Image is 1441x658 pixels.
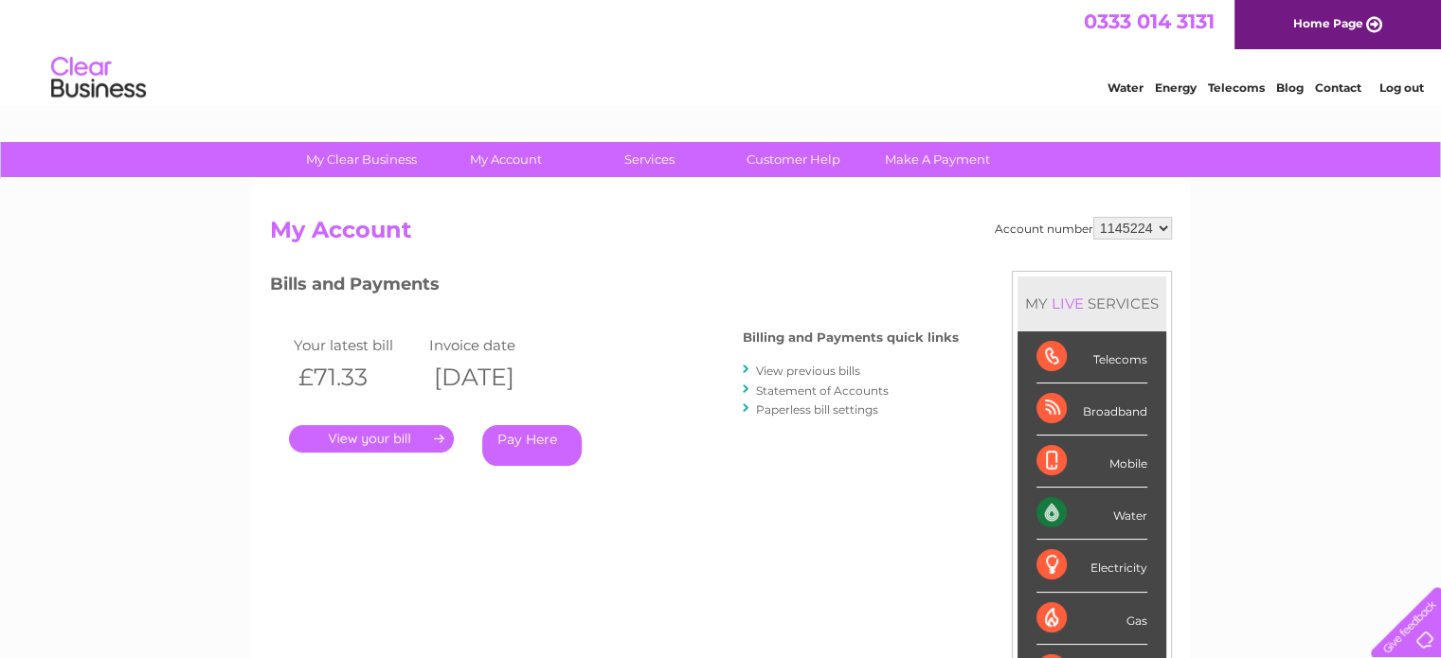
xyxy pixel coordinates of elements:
th: [DATE] [424,358,561,397]
div: Water [1036,488,1147,540]
a: Water [1108,80,1144,95]
div: Broadband [1036,383,1147,436]
h4: Billing and Payments quick links [743,330,959,345]
a: Services [571,142,728,177]
div: Telecoms [1036,331,1147,383]
a: My Clear Business [283,142,440,177]
a: Log out [1378,80,1423,95]
h3: Bills and Payments [270,271,959,304]
a: My Account [427,142,584,177]
a: . [289,425,454,453]
div: LIVE [1048,294,1088,312]
td: Invoice date [424,332,561,358]
a: Energy [1155,80,1197,95]
a: Customer Help [715,142,872,177]
td: Your latest bill [289,332,425,358]
div: Electricity [1036,540,1147,592]
div: Gas [1036,593,1147,645]
a: View previous bills [756,364,860,378]
div: Mobile [1036,436,1147,488]
a: 0333 014 3131 [1084,9,1215,33]
th: £71.33 [289,358,425,397]
a: Pay Here [482,425,582,466]
a: Make A Payment [859,142,1016,177]
div: Account number [995,217,1172,240]
a: Statement of Accounts [756,383,889,398]
a: Blog [1276,80,1304,95]
a: Telecoms [1208,80,1265,95]
a: Contact [1315,80,1361,95]
img: logo.png [50,49,147,107]
a: Paperless bill settings [756,402,878,417]
h2: My Account [270,217,1172,253]
div: MY SERVICES [1018,276,1166,330]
